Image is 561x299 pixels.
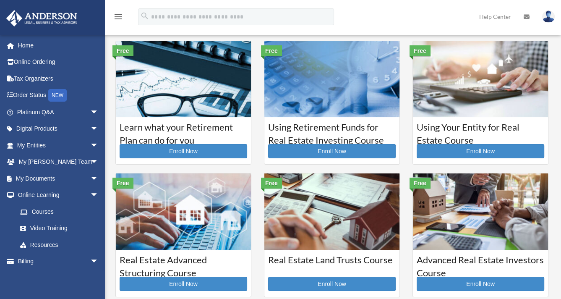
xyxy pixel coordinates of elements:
[417,277,544,291] a: Enroll Now
[90,253,107,270] span: arrow_drop_down
[113,12,123,22] i: menu
[6,187,111,204] a: Online Learningarrow_drop_down
[6,87,111,104] a: Order StatusNEW
[90,154,107,171] span: arrow_drop_down
[6,253,111,270] a: Billingarrow_drop_down
[261,178,282,189] div: Free
[261,45,282,56] div: Free
[90,187,107,204] span: arrow_drop_down
[6,121,111,137] a: Digital Productsarrow_drop_down
[120,254,247,275] h3: Real Estate Advanced Structuring Course
[268,144,396,158] a: Enroll Now
[90,137,107,154] span: arrow_drop_down
[90,104,107,121] span: arrow_drop_down
[417,121,544,142] h3: Using Your Entity for Real Estate Course
[6,270,111,286] a: Events Calendar
[12,203,107,220] a: Courses
[120,277,247,291] a: Enroll Now
[6,104,111,121] a: Platinum Q&Aarrow_drop_down
[140,11,149,21] i: search
[410,178,431,189] div: Free
[268,277,396,291] a: Enroll Now
[12,236,111,253] a: Resources
[90,121,107,138] span: arrow_drop_down
[90,170,107,187] span: arrow_drop_down
[410,45,431,56] div: Free
[112,178,133,189] div: Free
[417,144,544,158] a: Enroll Now
[112,45,133,56] div: Free
[12,220,111,237] a: Video Training
[120,121,247,142] h3: Learn what your Retirement Plan can do for you
[6,70,111,87] a: Tax Organizers
[48,89,67,102] div: NEW
[268,121,396,142] h3: Using Retirement Funds for Real Estate Investing Course
[268,254,396,275] h3: Real Estate Land Trusts Course
[542,10,555,23] img: User Pic
[417,254,544,275] h3: Advanced Real Estate Investors Course
[6,170,111,187] a: My Documentsarrow_drop_down
[4,10,80,26] img: Anderson Advisors Platinum Portal
[120,144,247,158] a: Enroll Now
[6,37,111,54] a: Home
[6,137,111,154] a: My Entitiesarrow_drop_down
[6,54,111,71] a: Online Ordering
[113,15,123,22] a: menu
[6,154,111,170] a: My [PERSON_NAME] Teamarrow_drop_down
